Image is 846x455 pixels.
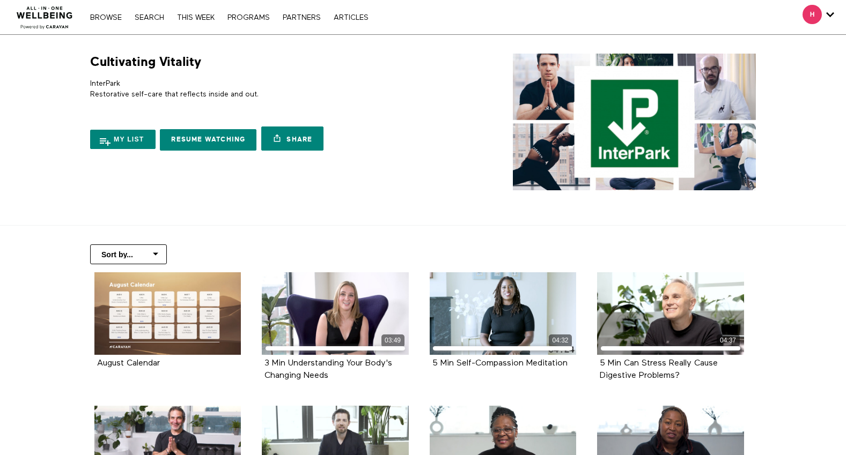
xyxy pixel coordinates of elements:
a: ARTICLES [328,14,374,21]
a: Resume Watching [160,129,256,151]
a: PARTNERS [277,14,326,21]
img: Cultivating Vitality [513,54,756,190]
div: 04:37 [717,334,740,347]
nav: Primary [85,12,373,23]
div: 04:32 [549,334,572,347]
div: 03:49 [381,334,404,347]
a: THIS WEEK [172,14,220,21]
a: 5 Min Self-Compassion Meditation 04:32 [430,272,577,355]
a: August Calendar [97,359,160,367]
a: Share [261,126,323,151]
p: InterPark Restorative self-care that reflects inside and out. [90,78,419,100]
strong: 5 Min Self-Compassion Meditation [432,359,568,368]
a: 3 Min Understanding Your Body's Changing Needs [264,359,392,379]
a: 3 Min Understanding Your Body's Changing Needs 03:49 [262,272,409,355]
button: My list [90,130,156,149]
a: August Calendar [94,272,241,355]
a: Search [129,14,170,21]
a: 5 Min Self-Compassion Meditation [432,359,568,367]
a: PROGRAMS [222,14,275,21]
h1: Cultivating Vitality [90,54,201,70]
a: 5 Min Can Stress Really Cause Digestive Problems? [600,359,718,379]
strong: August Calendar [97,359,160,368]
a: Browse [85,14,127,21]
a: 5 Min Can Stress Really Cause Digestive Problems? 04:37 [597,272,744,355]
